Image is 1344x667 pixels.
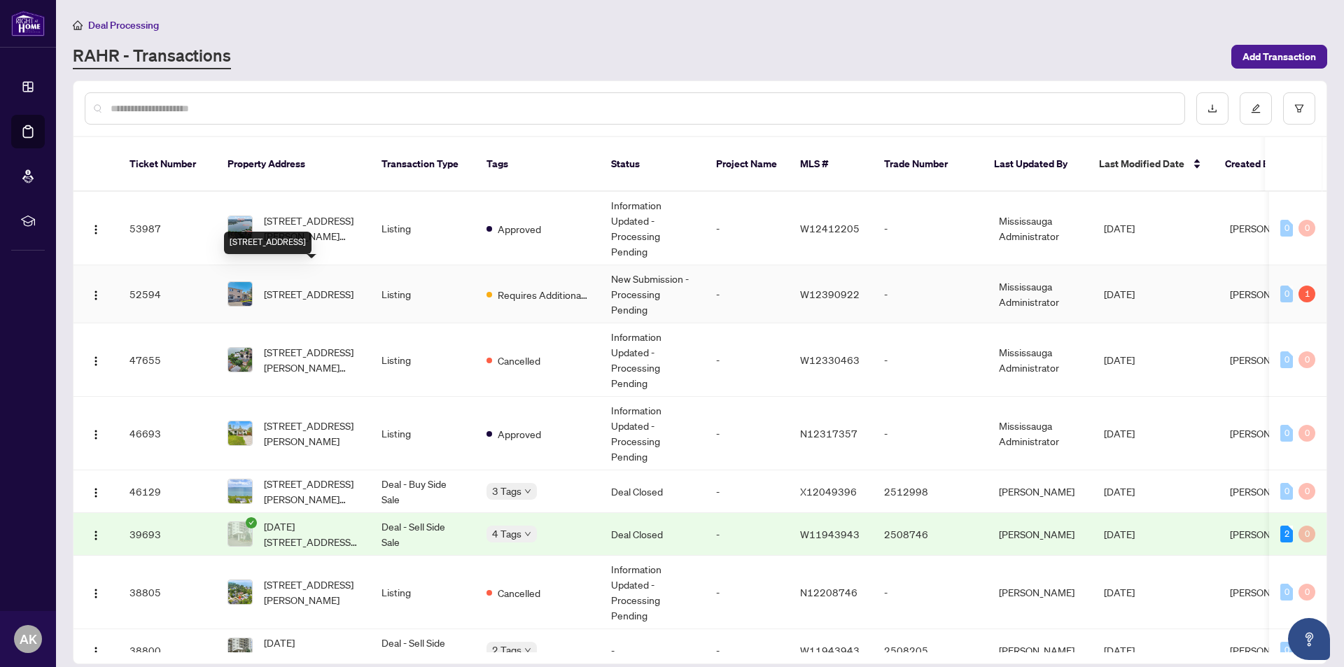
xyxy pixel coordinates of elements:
[1240,92,1272,125] button: edit
[1283,92,1315,125] button: filter
[85,639,107,661] button: Logo
[524,488,531,495] span: down
[1104,485,1135,498] span: [DATE]
[1242,45,1316,68] span: Add Transaction
[1251,104,1261,113] span: edit
[85,217,107,239] button: Logo
[224,232,311,254] div: [STREET_ADDRESS]
[370,137,475,192] th: Transaction Type
[1280,642,1293,659] div: 0
[118,556,216,629] td: 38805
[1280,286,1293,302] div: 0
[1280,483,1293,500] div: 0
[370,556,475,629] td: Listing
[800,485,857,498] span: X12049396
[1298,584,1315,601] div: 0
[1230,222,1305,234] span: [PERSON_NAME]
[246,517,257,528] span: check-circle
[1214,137,1298,192] th: Created By
[118,470,216,513] td: 46129
[228,421,252,445] img: thumbnail-img
[873,265,988,323] td: -
[228,638,252,662] img: thumbnail-img
[20,629,37,649] span: AK
[1231,45,1327,69] button: Add Transaction
[800,644,860,657] span: W11943943
[800,528,860,540] span: W11943943
[988,323,1093,397] td: Mississauga Administrator
[264,577,359,608] span: [STREET_ADDRESS][PERSON_NAME]
[1230,586,1305,598] span: [PERSON_NAME]
[1280,220,1293,237] div: 0
[88,19,159,31] span: Deal Processing
[988,397,1093,470] td: Mississauga Administrator
[498,585,540,601] span: Cancelled
[492,483,521,499] span: 3 Tags
[705,513,789,556] td: -
[600,556,705,629] td: Information Updated - Processing Pending
[600,192,705,265] td: Information Updated - Processing Pending
[1298,425,1315,442] div: 0
[370,397,475,470] td: Listing
[789,137,873,192] th: MLS #
[264,635,359,666] span: [DATE][STREET_ADDRESS][DATE][PERSON_NAME]
[216,137,370,192] th: Property Address
[1099,156,1184,171] span: Last Modified Date
[705,556,789,629] td: -
[873,137,983,192] th: Trade Number
[492,526,521,542] span: 4 Tags
[228,348,252,372] img: thumbnail-img
[1288,618,1330,660] button: Open asap
[370,323,475,397] td: Listing
[73,44,231,69] a: RAHR - Transactions
[800,427,857,440] span: N12317357
[873,513,988,556] td: 2508746
[873,192,988,265] td: -
[600,137,705,192] th: Status
[873,323,988,397] td: -
[90,290,101,301] img: Logo
[118,192,216,265] td: 53987
[90,429,101,440] img: Logo
[498,287,589,302] span: Requires Additional Docs
[1230,353,1305,366] span: [PERSON_NAME]
[498,353,540,368] span: Cancelled
[264,519,359,549] span: [DATE][STREET_ADDRESS][DATE][PERSON_NAME]
[118,513,216,556] td: 39693
[264,418,359,449] span: [STREET_ADDRESS][PERSON_NAME]
[705,265,789,323] td: -
[988,265,1093,323] td: Mississauga Administrator
[600,513,705,556] td: Deal Closed
[1104,427,1135,440] span: [DATE]
[73,20,83,30] span: home
[228,216,252,240] img: thumbnail-img
[1104,222,1135,234] span: [DATE]
[492,642,521,658] span: 2 Tags
[1104,644,1135,657] span: [DATE]
[988,470,1093,513] td: [PERSON_NAME]
[705,397,789,470] td: -
[264,286,353,302] span: [STREET_ADDRESS]
[118,265,216,323] td: 52594
[600,397,705,470] td: Information Updated - Processing Pending
[983,137,1088,192] th: Last Updated By
[370,470,475,513] td: Deal - Buy Side Sale
[705,192,789,265] td: -
[1088,137,1214,192] th: Last Modified Date
[90,588,101,599] img: Logo
[1298,526,1315,542] div: 0
[800,288,860,300] span: W12390922
[118,323,216,397] td: 47655
[1280,425,1293,442] div: 0
[1196,92,1228,125] button: download
[85,283,107,305] button: Logo
[370,265,475,323] td: Listing
[1280,351,1293,368] div: 0
[1280,584,1293,601] div: 0
[475,137,600,192] th: Tags
[1104,353,1135,366] span: [DATE]
[1207,104,1217,113] span: download
[228,580,252,604] img: thumbnail-img
[800,353,860,366] span: W12330463
[1280,526,1293,542] div: 2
